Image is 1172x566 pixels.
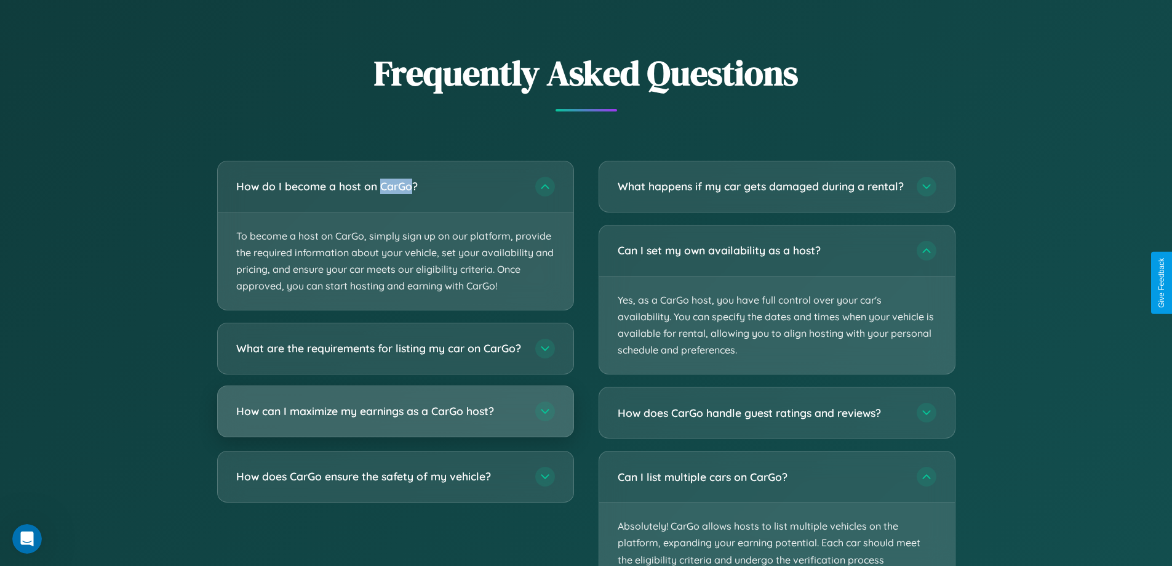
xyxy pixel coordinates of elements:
[236,404,523,419] h3: How can I maximize my earnings as a CarGo host?
[618,243,904,258] h3: Can I set my own availability as a host?
[236,341,523,357] h3: What are the requirements for listing my car on CarGo?
[236,179,523,194] h3: How do I become a host on CarGo?
[236,469,523,485] h3: How does CarGo ensure the safety of my vehicle?
[618,469,904,485] h3: Can I list multiple cars on CarGo?
[12,524,42,554] iframe: Intercom live chat
[1157,258,1166,308] div: Give Feedback
[618,405,904,421] h3: How does CarGo handle guest ratings and reviews?
[217,49,955,97] h2: Frequently Asked Questions
[599,277,955,374] p: Yes, as a CarGo host, you have full control over your car's availability. You can specify the dat...
[218,212,573,310] p: To become a host on CarGo, simply sign up on our platform, provide the required information about...
[618,179,904,194] h3: What happens if my car gets damaged during a rental?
